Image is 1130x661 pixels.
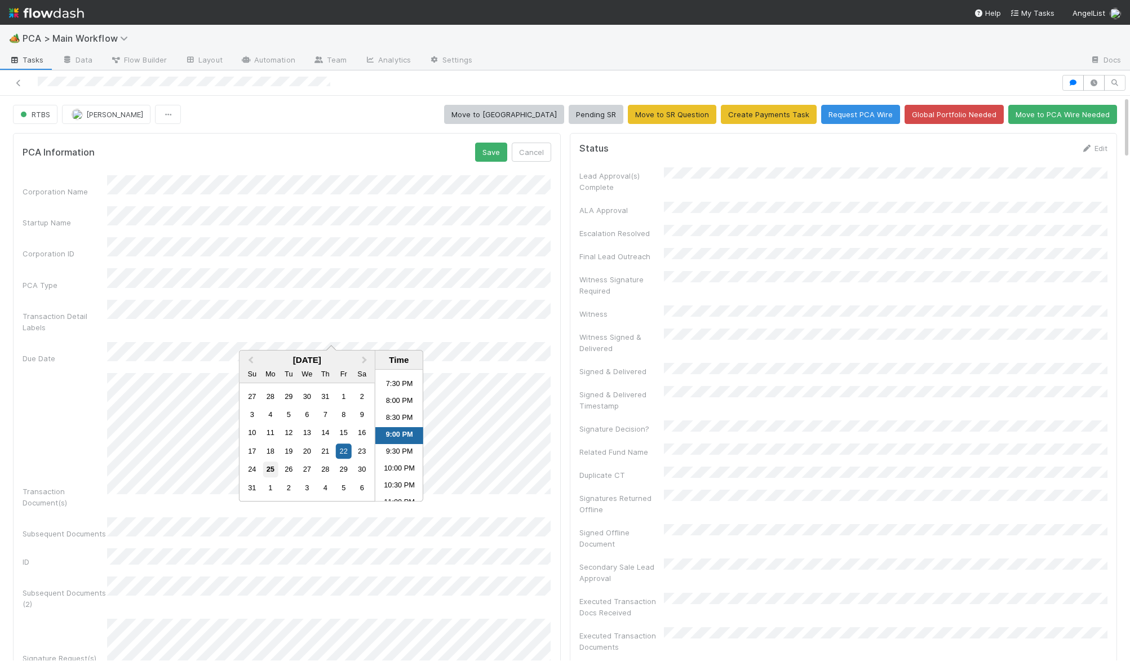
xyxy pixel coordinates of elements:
[579,469,664,481] div: Duplicate CT
[318,462,333,477] div: Choose Thursday, August 28th, 2025
[72,109,83,120] img: avatar_09723091-72f1-4609-a252-562f76d82c66.png
[299,389,314,404] div: Choose Wednesday, July 30th, 2025
[243,387,371,497] div: Month August, 2025
[245,425,260,441] div: Choose Sunday, August 10th, 2025
[579,170,664,193] div: Lead Approval(s) Complete
[356,52,420,70] a: Analytics
[375,376,423,393] li: 7:30 PM
[9,33,20,43] span: 🏕️
[375,370,423,501] ul: Time
[281,366,296,381] div: Tuesday
[23,217,107,228] div: Startup Name
[1008,105,1117,124] button: Move to PCA Wire Needed
[354,480,370,495] div: Choose Saturday, September 6th, 2025
[18,110,50,119] span: RTBS
[375,427,423,444] li: 9:00 PM
[1073,8,1105,17] span: AngelList
[281,389,296,404] div: Choose Tuesday, July 29th, 2025
[245,443,260,459] div: Choose Sunday, August 17th, 2025
[375,444,423,461] li: 9:30 PM
[475,143,507,162] button: Save
[721,105,817,124] button: Create Payments Task
[375,478,423,495] li: 10:30 PM
[1110,8,1121,19] img: avatar_2bce2475-05ee-46d3-9413-d3901f5fa03f.png
[579,205,664,216] div: ALA Approval
[821,105,900,124] button: Request PCA Wire
[354,366,370,381] div: Saturday
[263,443,278,459] div: Choose Monday, August 18th, 2025
[318,443,333,459] div: Choose Thursday, August 21st, 2025
[318,425,333,441] div: Choose Thursday, August 14th, 2025
[336,462,351,477] div: Choose Friday, August 29th, 2025
[53,52,101,70] a: Data
[579,423,664,434] div: Signature Decision?
[281,462,296,477] div: Choose Tuesday, August 26th, 2025
[86,110,143,119] span: [PERSON_NAME]
[245,389,260,404] div: Choose Sunday, July 27th, 2025
[263,389,278,404] div: Choose Monday, July 28th, 2025
[281,425,296,441] div: Choose Tuesday, August 12th, 2025
[579,527,664,549] div: Signed Offline Document
[336,425,351,441] div: Choose Friday, August 15th, 2025
[375,495,423,512] li: 11:00 PM
[263,480,278,495] div: Choose Monday, September 1st, 2025
[239,350,423,502] div: Choose Date and Time
[1010,8,1054,17] span: My Tasks
[579,274,664,296] div: Witness Signature Required
[232,52,304,70] a: Automation
[444,105,564,124] button: Move to [GEOGRAPHIC_DATA]
[375,393,423,410] li: 8:00 PM
[375,461,423,478] li: 10:00 PM
[23,528,107,539] div: Subsequent Documents
[245,462,260,477] div: Choose Sunday, August 24th, 2025
[1081,144,1107,153] a: Edit
[13,105,57,124] button: RTBS
[263,366,278,381] div: Monday
[354,425,370,441] div: Choose Saturday, August 16th, 2025
[579,561,664,584] div: Secondary Sale Lead Approval
[579,251,664,262] div: Final Lead Outreach
[240,355,375,365] div: [DATE]
[579,446,664,458] div: Related Fund Name
[905,105,1004,124] button: Global Portfolio Needed
[299,462,314,477] div: Choose Wednesday, August 27th, 2025
[281,443,296,459] div: Choose Tuesday, August 19th, 2025
[1010,7,1054,19] a: My Tasks
[354,462,370,477] div: Choose Saturday, August 30th, 2025
[23,186,107,197] div: Corporation Name
[23,556,107,567] div: ID
[336,480,351,495] div: Choose Friday, September 5th, 2025
[336,443,351,459] div: Choose Friday, August 22nd, 2025
[357,352,375,370] button: Next Month
[354,443,370,459] div: Choose Saturday, August 23rd, 2025
[579,308,664,320] div: Witness
[23,33,134,44] span: PCA > Main Workflow
[23,587,107,610] div: Subsequent Documents (2)
[579,228,664,239] div: Escalation Resolved
[9,54,44,65] span: Tasks
[579,389,664,411] div: Signed & Delivered Timestamp
[299,407,314,422] div: Choose Wednesday, August 6th, 2025
[354,407,370,422] div: Choose Saturday, August 9th, 2025
[23,353,107,364] div: Due Date
[23,280,107,291] div: PCA Type
[318,480,333,495] div: Choose Thursday, September 4th, 2025
[299,366,314,381] div: Wednesday
[579,143,609,154] h5: Status
[281,407,296,422] div: Choose Tuesday, August 5th, 2025
[336,389,351,404] div: Choose Friday, August 1st, 2025
[263,462,278,477] div: Choose Monday, August 25th, 2025
[245,366,260,381] div: Sunday
[62,105,150,124] button: [PERSON_NAME]
[1081,52,1130,70] a: Docs
[23,310,107,333] div: Transaction Detail Labels
[628,105,716,124] button: Move to SR Question
[263,407,278,422] div: Choose Monday, August 4th, 2025
[579,366,664,377] div: Signed & Delivered
[354,389,370,404] div: Choose Saturday, August 2nd, 2025
[569,105,623,124] button: Pending SR
[299,480,314,495] div: Choose Wednesday, September 3rd, 2025
[579,493,664,515] div: Signatures Returned Offline
[336,366,351,381] div: Friday
[23,248,107,259] div: Corporation ID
